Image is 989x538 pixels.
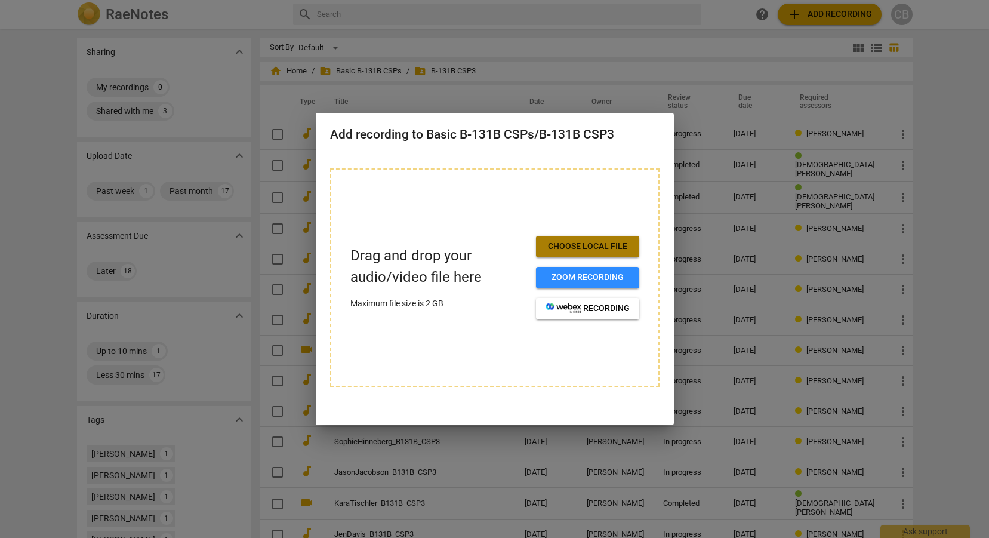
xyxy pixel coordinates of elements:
[350,245,526,287] p: Drag and drop your audio/video file here
[536,236,639,257] button: Choose local file
[546,241,630,253] span: Choose local file
[330,127,660,142] h2: Add recording to Basic B-131B CSPs/B-131B CSP3
[536,267,639,288] button: Zoom recording
[546,272,630,284] span: Zoom recording
[546,303,630,315] span: recording
[536,298,639,319] button: recording
[350,297,526,310] p: Maximum file size is 2 GB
